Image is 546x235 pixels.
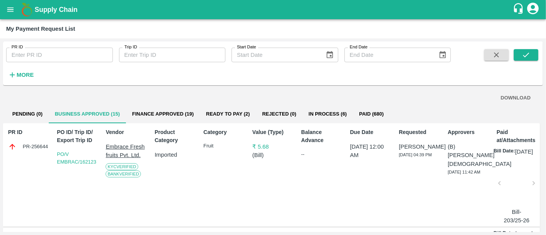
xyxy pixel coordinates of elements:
[106,142,147,160] p: Embrace Fresh fruits Pvt. Ltd.
[350,128,392,136] p: Due Date
[124,44,137,50] label: Trip ID
[515,147,533,156] p: [DATE]
[513,3,526,17] div: customer-support
[57,151,96,165] a: PO/V EMBRAC/162123
[204,128,245,136] p: Category
[8,142,50,151] div: PR-256644
[323,48,337,62] button: Choose date
[119,48,226,62] input: Enter Trip ID
[17,72,34,78] strong: More
[106,163,138,170] span: KYC Verified
[252,142,294,151] p: ₹ 5.68
[252,128,294,136] p: Value (Type)
[301,128,342,144] p: Balance Advance
[448,170,480,174] span: [DATE] 11:42 AM
[57,128,98,144] p: PO ID/ Trip ID/ Export Trip ID
[399,142,440,151] p: [PERSON_NAME]
[350,142,392,160] p: [DATE] 12:00 AM
[106,170,141,177] span: Bank Verified
[6,68,36,81] button: More
[12,44,23,50] label: PR ID
[448,128,489,136] p: Approvers
[448,142,489,168] p: (B) [PERSON_NAME][DEMOGRAPHIC_DATA]
[252,151,294,159] p: ( Bill )
[344,48,432,62] input: End Date
[493,147,515,156] p: Bill Date:
[155,151,196,159] p: Imported
[435,48,450,62] button: Choose date
[8,128,50,136] p: PR ID
[155,128,196,144] p: Product Category
[350,44,367,50] label: End Date
[399,152,432,157] span: [DATE] 04:39 PM
[126,105,200,123] button: Finance Approved (19)
[35,6,78,13] b: Supply Chain
[503,208,530,225] p: Bill-203/25-26
[19,2,35,17] img: logo
[2,1,19,18] button: open drawer
[49,105,126,123] button: Business Approved (15)
[526,2,540,18] div: account of current user
[303,105,353,123] button: In Process (6)
[106,128,147,136] p: Vendor
[232,48,319,62] input: Start Date
[204,142,245,150] p: Fruit
[399,128,440,136] p: Requested
[6,24,75,34] div: My Payment Request List
[498,91,534,105] button: DOWNLOAD
[496,128,538,144] p: Paid at/Attachments
[301,151,342,158] div: --
[35,4,513,15] a: Supply Chain
[6,105,49,123] button: Pending (0)
[200,105,256,123] button: Ready To Pay (2)
[237,44,256,50] label: Start Date
[6,48,113,62] input: Enter PR ID
[353,105,390,123] button: Paid (680)
[256,105,303,123] button: Rejected (0)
